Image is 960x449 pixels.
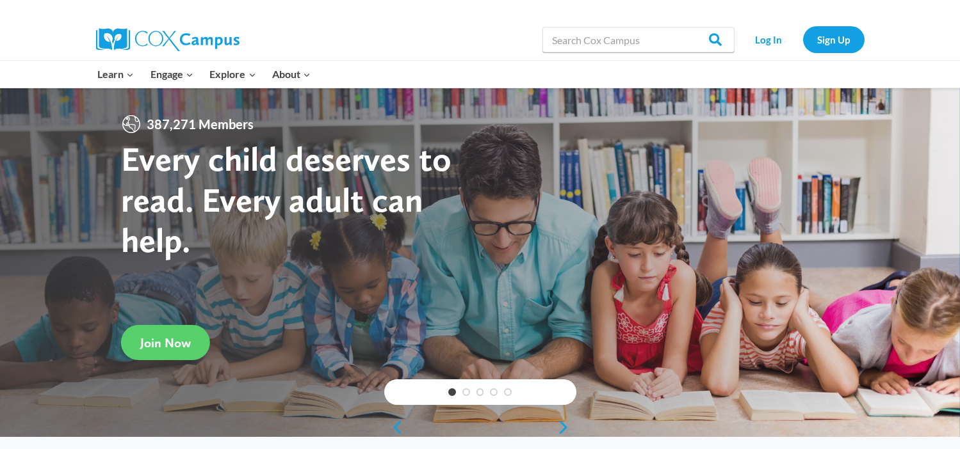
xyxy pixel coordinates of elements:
a: next [557,420,576,435]
img: Cox Campus [96,28,240,51]
span: Learn [97,66,134,83]
span: 387,271 Members [142,114,259,134]
a: Sign Up [803,26,865,52]
a: 2 [462,388,470,396]
div: content slider buttons [384,414,576,440]
span: About [272,66,311,83]
a: 3 [476,388,484,396]
a: previous [384,420,403,435]
a: 5 [504,388,512,396]
nav: Primary Navigation [90,61,319,88]
a: 4 [490,388,498,396]
span: Engage [151,66,193,83]
input: Search Cox Campus [542,27,735,52]
nav: Secondary Navigation [741,26,865,52]
a: Join Now [121,325,210,360]
span: Join Now [140,335,191,351]
a: 1 [448,388,456,396]
a: Log In [741,26,797,52]
strong: Every child deserves to read. Every adult can help. [121,138,452,260]
span: Explore [209,66,256,83]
